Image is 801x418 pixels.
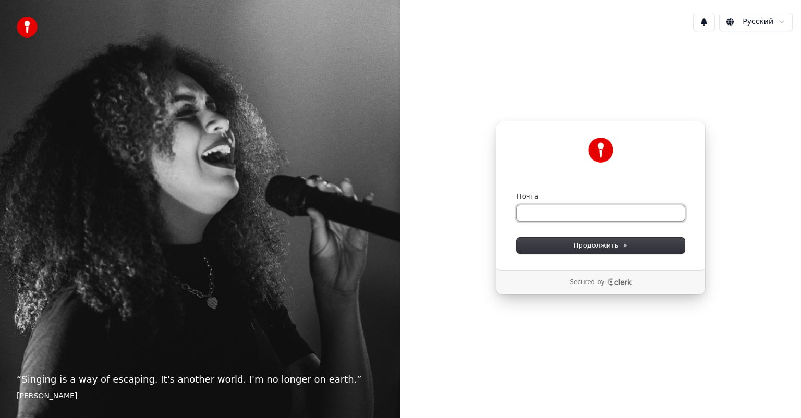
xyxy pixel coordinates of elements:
p: “ Singing is a way of escaping. It's another world. I'm no longer on earth. ” [17,372,384,387]
img: Youka [588,138,613,163]
img: youka [17,17,38,38]
button: Продолжить [517,238,685,253]
label: Почта [517,192,538,201]
p: Secured by [569,278,604,287]
a: Clerk logo [607,278,632,286]
span: Продолжить [574,241,628,250]
footer: [PERSON_NAME] [17,391,384,401]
